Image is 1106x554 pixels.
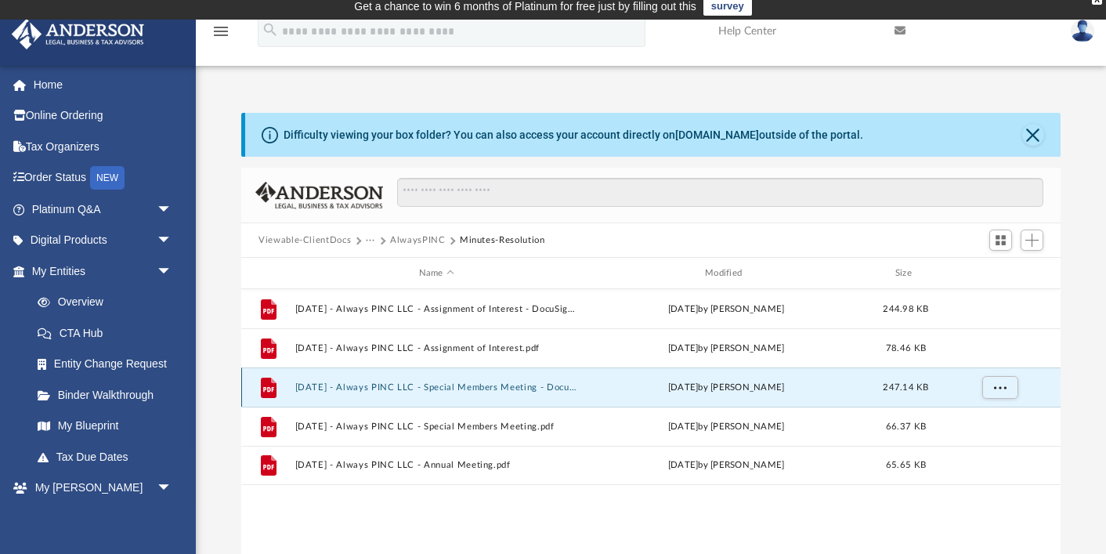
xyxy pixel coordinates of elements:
div: [DATE] by [PERSON_NAME] [585,420,868,434]
span: 244.98 KB [883,305,928,313]
div: Difficulty viewing your box folder? You can also access your account directly on outside of the p... [284,127,863,143]
a: CTA Hub [22,317,196,349]
button: Viewable-ClientDocs [258,234,351,248]
button: Switch to Grid View [989,230,1013,252]
span: 66.37 KB [886,422,926,431]
a: Overview [22,287,196,318]
span: [DATE] [668,461,699,469]
span: 78.46 KB [886,344,926,353]
span: arrow_drop_down [157,255,188,288]
div: by [PERSON_NAME] [585,458,868,473]
a: Digital Productsarrow_drop_down [11,225,196,256]
img: Anderson Advisors Platinum Portal [7,19,149,49]
a: menu [211,30,230,41]
button: Minutes-Resolution [460,234,545,248]
a: Online Ordering [11,100,196,132]
div: Size [875,266,938,281]
a: Platinum Q&Aarrow_drop_down [11,194,196,225]
div: [DATE] by [PERSON_NAME] [585,302,868,317]
i: search [262,21,279,38]
a: My Entitiesarrow_drop_down [11,255,196,287]
img: User Pic [1071,20,1094,42]
button: Add [1021,230,1044,252]
span: arrow_drop_down [157,225,188,257]
button: AlwaysPINC [390,234,446,248]
a: Entity Change Request [22,349,196,380]
button: Close [1022,124,1044,146]
span: arrow_drop_down [157,194,188,226]
button: [DATE] - Always PINC LLC - Special Members Meeting - DocuSigned.pdf [295,382,578,393]
div: Modified [584,266,868,281]
button: [DATE] - Always PINC LLC - Assignment of Interest.pdf [295,343,578,353]
div: id [248,266,287,281]
span: arrow_drop_down [157,473,188,505]
a: Order StatusNEW [11,162,196,194]
div: [DATE] by [PERSON_NAME] [585,381,868,395]
div: Name [295,266,578,281]
span: 247.14 KB [883,383,928,392]
a: My Blueprint [22,411,188,442]
span: 65.65 KB [886,461,926,469]
a: Tax Due Dates [22,441,196,473]
div: [DATE] by [PERSON_NAME] [585,342,868,356]
button: ··· [366,234,376,248]
a: [DOMAIN_NAME] [675,129,759,141]
input: Search files and folders [397,178,1043,208]
button: More options [982,376,1018,400]
div: id [944,266,1054,281]
i: menu [211,22,230,41]
a: Tax Organizers [11,131,196,162]
button: [DATE] - Always PINC LLC - Special Members Meeting.pdf [295,422,578,432]
a: My [PERSON_NAME] Teamarrow_drop_down [11,473,188,523]
a: Binder Walkthrough [22,379,196,411]
button: [DATE] - Always PINC LLC - Annual Meeting.pdf [295,460,578,470]
button: [DATE] - Always PINC LLC - Assignment of Interest - DocuSigned.pdf [295,304,578,314]
a: Home [11,69,196,100]
div: NEW [90,166,125,190]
